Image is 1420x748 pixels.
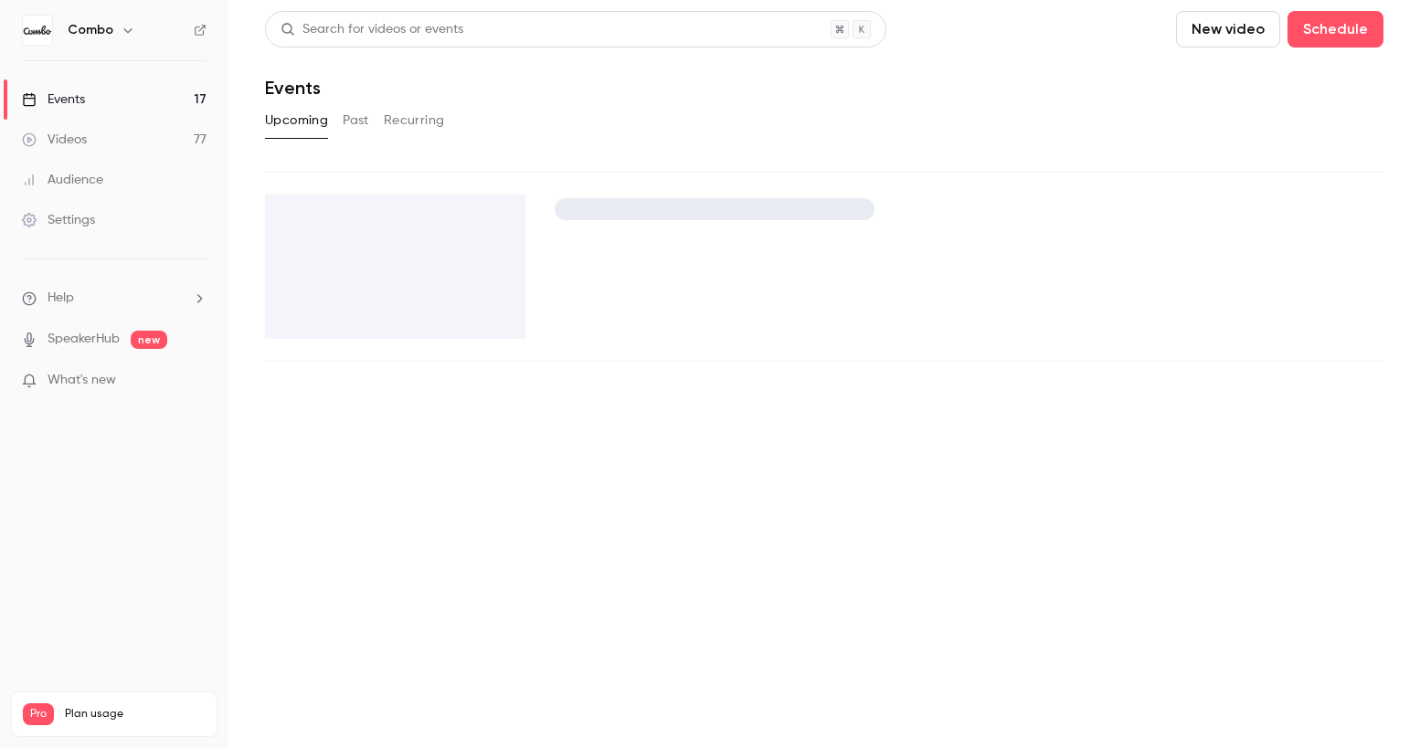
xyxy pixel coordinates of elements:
button: New video [1176,11,1280,47]
button: Recurring [384,106,445,135]
div: Audience [22,171,103,189]
div: Search for videos or events [281,20,463,39]
li: help-dropdown-opener [22,289,207,308]
h6: Combo [68,21,113,39]
span: Help [48,289,74,308]
a: SpeakerHub [48,330,120,349]
h1: Events [265,77,321,99]
img: Combo [23,16,52,45]
div: Events [22,90,85,109]
button: Schedule [1288,11,1383,47]
button: Upcoming [265,106,328,135]
span: Pro [23,703,54,725]
span: new [131,331,167,349]
div: Videos [22,131,87,149]
span: What's new [48,371,116,390]
span: Plan usage [65,707,206,722]
button: Past [343,106,369,135]
div: Settings [22,211,95,229]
